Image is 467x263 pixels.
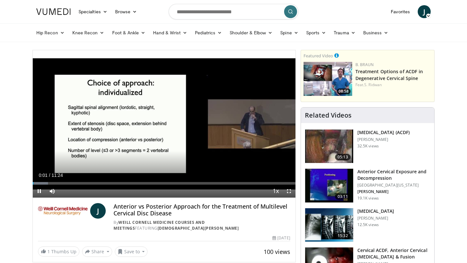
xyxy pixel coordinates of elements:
div: Progress Bar [33,182,295,185]
p: [PERSON_NAME] [357,216,394,221]
p: 12.5K views [357,222,379,227]
h3: [MEDICAL_DATA] [357,208,394,214]
div: Feat. [355,82,432,88]
img: Dr_Ali_Bydon_Performs_An_ACDF_Procedure_100000624_3.jpg.150x105_q85_crop-smart_upscale.jpg [305,130,353,163]
a: Hand & Wrist [149,26,191,39]
a: J [418,5,431,18]
span: 15:32 [335,233,351,239]
a: S. Ridwan [364,82,382,87]
button: Pause [33,185,46,198]
a: 03:11 Anterior Cervical Exposure and Decompression [GEOGRAPHIC_DATA][US_STATE] [PERSON_NAME] 19.1... [305,168,430,203]
button: Playback Rate [269,185,282,198]
img: Weill Cornell Medicine Courses and Meetings [38,203,88,219]
img: 38786_0000_3.png.150x105_q85_crop-smart_upscale.jpg [305,169,353,202]
span: 03:11 [335,193,351,200]
div: [DATE] [272,235,290,241]
h3: Cervical ACDF, Anterior Cervical [MEDICAL_DATA] & Fusion [357,247,430,260]
a: B. Braun [355,62,374,67]
a: 1 Thumbs Up [38,246,79,257]
a: Knee Recon [68,26,108,39]
a: 08:58 [304,62,352,96]
a: Treatment Options of ACDF in Degenerative Cervical Spine [355,68,423,81]
div: By FEATURING [114,220,290,231]
button: Fullscreen [282,185,295,198]
a: [DEMOGRAPHIC_DATA][PERSON_NAME] [158,225,239,231]
a: 05:13 [MEDICAL_DATA] (ACDF) [PERSON_NAME] 32.5K views [305,129,430,164]
span: 05:13 [335,154,351,160]
h3: [MEDICAL_DATA] (ACDF) [357,129,410,136]
a: 15:32 [MEDICAL_DATA] [PERSON_NAME] 12.5K views [305,208,430,242]
p: [PERSON_NAME] [357,189,430,194]
span: 11:24 [52,173,63,178]
video-js: Video Player [33,50,295,198]
h3: Anterior Cervical Exposure and Decompression [357,168,430,181]
span: 1 [47,248,50,255]
a: Specialties [75,5,111,18]
p: [GEOGRAPHIC_DATA][US_STATE] [357,183,430,188]
button: Share [82,246,112,257]
p: [PERSON_NAME] [357,137,410,142]
a: Foot & Ankle [108,26,150,39]
a: Business [359,26,392,39]
a: Browse [111,5,141,18]
small: Featured Video [304,53,333,59]
span: 08:58 [337,88,351,94]
a: Shoulder & Elbow [226,26,276,39]
a: Weill Cornell Medicine Courses and Meetings [114,220,205,231]
a: Trauma [330,26,359,39]
p: 32.5K views [357,143,379,149]
span: 100 views [264,248,290,256]
h4: Related Videos [305,111,352,119]
a: Favorites [387,5,414,18]
button: Mute [46,185,59,198]
a: Sports [302,26,330,39]
img: dard_1.png.150x105_q85_crop-smart_upscale.jpg [305,208,353,242]
span: 0:01 [39,173,47,178]
a: Pediatrics [191,26,226,39]
button: Save to [115,246,148,257]
span: / [49,173,50,178]
h4: Anterior vs Posterior Approach for the Treatment of Multilevel Cervical Disc Disease [114,203,290,217]
img: 009a77ed-cfd7-46ce-89c5-e6e5196774e0.150x105_q85_crop-smart_upscale.jpg [304,62,352,96]
a: Spine [276,26,302,39]
img: VuMedi Logo [36,8,71,15]
input: Search topics, interventions [169,4,298,19]
a: Hip Recon [32,26,68,39]
p: 19.1K views [357,196,379,201]
a: J [90,203,106,219]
